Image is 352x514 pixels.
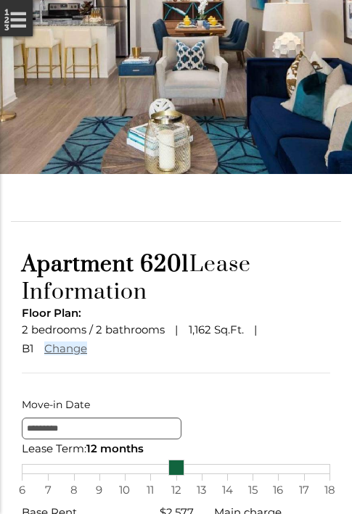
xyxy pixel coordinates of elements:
span: Apartment 6201 [22,251,189,278]
span: 10 [118,481,132,500]
label: Move-in Date [22,395,330,414]
span: 7 [41,481,55,500]
span: 11 [143,481,157,500]
span: 8 [67,481,81,500]
span: 1,162 [189,323,211,336]
h1: Lease Information [22,251,330,306]
span: 12 [169,481,184,500]
div: Lease Term: [22,439,330,458]
span: Sq.Ft. [214,323,244,336]
a: Change [44,341,87,355]
span: 2 bedrooms / 2 bathrooms [22,323,165,336]
input: Move-in Date edit selected 8/25/2025 [22,418,181,439]
span: 17 [297,481,311,500]
span: 6 [15,481,29,500]
span: 12 months [86,442,144,455]
span: Floor Plan: [22,306,81,320]
span: 9 [92,481,107,500]
span: 18 [322,481,337,500]
span: 13 [195,481,209,500]
span: 14 [220,481,234,500]
span: B1 [22,341,33,355]
span: 15 [245,481,260,500]
span: 16 [271,481,285,500]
